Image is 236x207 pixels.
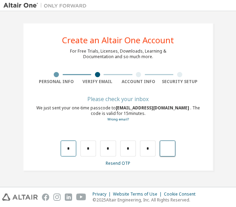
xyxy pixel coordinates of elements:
[3,2,90,9] img: Altair One
[65,193,72,201] img: linkedin.svg
[70,48,166,60] div: For Free Trials, Licenses, Downloads, Learning & Documentation and so much more.
[93,197,200,203] p: © 2025 Altair Engineering, Inc. All Rights Reserved.
[118,79,159,84] div: Account Info
[77,79,118,84] div: Verify Email
[93,191,113,197] div: Privacy
[42,193,49,201] img: facebook.svg
[76,193,86,201] img: youtube.svg
[107,117,129,121] a: Go back to the registration form
[159,79,200,84] div: Security Setup
[164,191,200,197] div: Cookie Consent
[62,36,174,44] div: Create an Altair One Account
[116,105,190,111] span: [EMAIL_ADDRESS][DOMAIN_NAME]
[113,191,164,197] div: Website Terms of Use
[53,193,61,201] img: instagram.svg
[2,193,38,201] img: altair_logo.svg
[36,79,77,84] div: Personal Info
[36,105,200,122] div: We just sent your one-time passcode to . The code is valid for 15 minutes.
[36,97,200,101] div: Please check your inbox
[106,160,130,166] a: Resend OTP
